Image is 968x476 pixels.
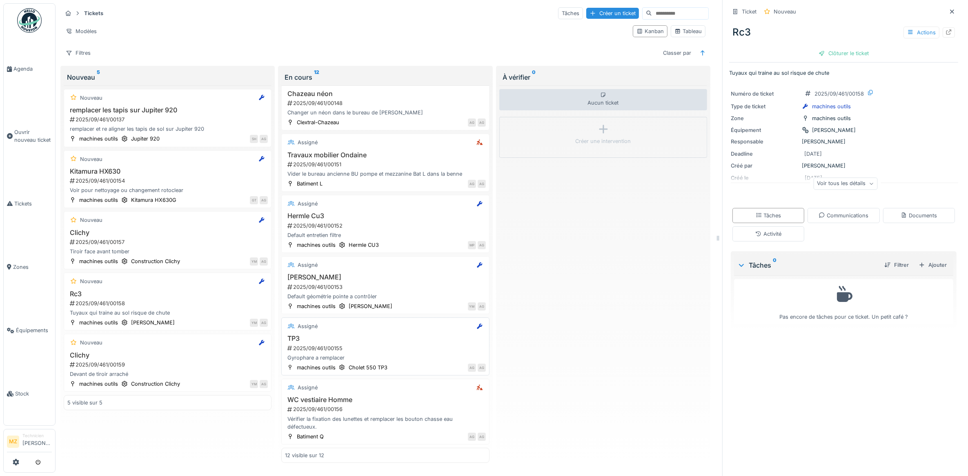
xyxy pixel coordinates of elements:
[478,180,486,188] div: AG
[22,433,52,439] div: Technicien
[7,436,19,448] li: MZ
[285,109,485,116] div: Changer un néon dans le bureau de [PERSON_NAME]
[80,216,102,224] div: Nouveau
[260,319,268,327] div: AG
[285,212,485,220] h3: Hermle Cu3
[558,7,583,19] div: Tâches
[813,178,877,190] div: Voir tous les détails
[814,90,864,98] div: 2025/09/461/00158
[731,162,799,170] div: Créé par
[468,302,476,311] div: YM
[79,196,118,204] div: machines outils
[297,241,336,249] div: machines outils
[260,257,268,266] div: AG
[250,135,258,143] div: SH
[79,380,118,388] div: machines outils
[468,118,476,127] div: AG
[731,114,799,122] div: Zone
[297,302,336,310] div: machines outils
[81,9,107,17] strong: Tickets
[297,433,324,440] div: Batiment Q
[285,335,485,342] h3: TP3
[69,177,268,185] div: 2025/09/461/00154
[14,200,52,208] span: Tickets
[812,126,856,134] div: [PERSON_NAME]
[67,229,268,237] h3: Clichy
[903,27,939,38] div: Actions
[4,172,55,235] a: Tickets
[260,196,268,204] div: AG
[62,25,100,37] div: Modèles
[287,405,485,413] div: 2025/09/461/00156
[69,116,268,123] div: 2025/09/461/00137
[131,319,175,326] div: [PERSON_NAME]
[4,235,55,299] a: Zones
[478,433,486,441] div: AG
[13,65,52,73] span: Agenda
[731,103,799,110] div: Type de ticket
[80,339,102,346] div: Nouveau
[80,155,102,163] div: Nouveau
[287,99,485,107] div: 2025/09/461/00148
[67,370,268,378] div: Devant de tiroir arraché
[285,415,485,431] div: Vérifier la fixation des lunettes et remplacer les bouton chasse eau défectueux.
[67,290,268,298] h3: Rc3
[250,380,258,388] div: YM
[314,72,319,82] sup: 12
[285,151,485,159] h3: Travaux mobilier Ondaine
[478,118,486,127] div: AG
[285,170,485,178] div: Vider le bureau ancienne BU pompe et mezzanine Bat L dans la benne
[250,319,258,327] div: YM
[468,180,476,188] div: AG
[576,137,631,145] div: Créer une intervention
[731,90,799,98] div: Numéro de ticket
[812,103,851,110] div: machines outils
[468,241,476,249] div: MP
[503,72,704,82] div: À vérifier
[131,135,160,143] div: Jupiter 920
[79,319,118,326] div: machines outils
[812,114,851,122] div: machines outils
[349,302,392,310] div: [PERSON_NAME]
[7,433,52,452] a: MZ Technicien[PERSON_NAME]
[499,89,707,110] div: Aucun ticket
[22,433,52,450] li: [PERSON_NAME]
[298,322,318,330] div: Assigné
[674,27,702,35] div: Tableau
[69,299,268,307] div: 2025/09/461/00158
[298,384,318,391] div: Assigné
[349,241,379,249] div: Hermle CU3
[881,259,912,270] div: Filtrer
[67,399,102,407] div: 5 visible sur 5
[260,380,268,388] div: AG
[755,230,781,238] div: Activité
[285,231,485,239] div: Default entretien filtre
[731,162,957,170] div: [PERSON_NAME]
[260,135,268,143] div: AG
[297,364,336,371] div: machines outils
[773,260,777,270] sup: 0
[298,261,318,269] div: Assigné
[250,257,258,266] div: YM
[14,128,52,144] span: Ouvrir nouveau ticket
[774,8,796,16] div: Nouveau
[731,138,799,145] div: Responsable
[67,186,268,194] div: Voir pour nettoyage ou changement rotoclear
[67,168,268,175] h3: Kitamura HX630
[4,299,55,362] a: Équipements
[131,380,180,388] div: Construction Clichy
[4,101,55,172] a: Ouvrir nouveau ticket
[285,396,485,404] h3: WC vestiaire Homme
[4,362,55,425] a: Stock
[287,344,485,352] div: 2025/09/461/00155
[478,302,486,311] div: AG
[131,196,176,204] div: Kitamura HX630G
[15,390,52,398] span: Stock
[285,72,486,82] div: En cours
[69,361,268,369] div: 2025/09/461/00159
[297,118,339,126] div: Clextral-Chazeau
[586,8,639,19] div: Créer un ticket
[729,69,958,77] p: Tuyaux qui traine au sol risque de chute
[478,364,486,372] div: AG
[97,72,100,82] sup: 5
